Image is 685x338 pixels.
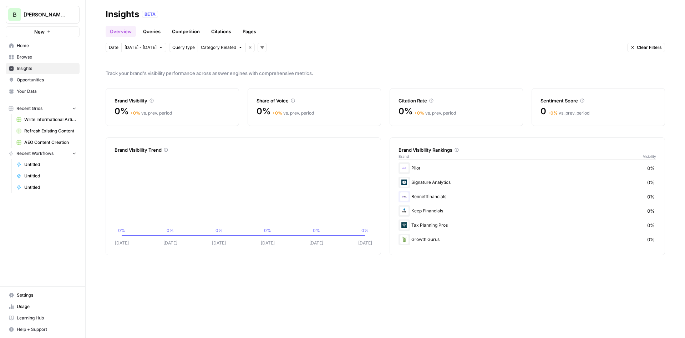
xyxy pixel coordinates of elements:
div: Share of Voice [257,97,372,104]
div: vs. prev. period [272,110,314,116]
span: Brand [399,153,409,159]
span: Untitled [24,184,76,191]
div: Brand Visibility Rankings [399,146,656,153]
div: Brand Visibility Trend [115,146,372,153]
div: vs. prev. period [130,110,172,116]
tspan: 0% [264,228,271,233]
div: Sentiment Score [541,97,656,104]
a: Refresh Existing Content [13,125,80,137]
div: Keep Financials [399,205,656,217]
tspan: [DATE] [309,240,323,246]
div: Bennettfinancials [399,191,656,202]
span: Query type [172,44,195,51]
span: Recent Grids [16,105,42,112]
img: 6afmd12b2afwbbp9m9vrg65ncgct [400,178,409,187]
div: Pilot [399,162,656,174]
span: 0% [647,165,655,172]
div: vs. prev. period [414,110,456,116]
button: New [6,26,80,37]
span: B [13,10,16,19]
tspan: [DATE] [163,240,177,246]
span: Opportunities [17,77,76,83]
a: Write Informational Article (1) [13,114,80,125]
span: + 0 % [272,110,282,116]
a: Insights [6,63,80,74]
tspan: 0% [361,228,369,233]
span: AEO Content Creation [24,139,76,146]
a: Untitled [13,182,80,193]
tspan: [DATE] [212,240,226,246]
span: 0% [647,207,655,215]
span: 0% [257,106,271,117]
div: Signature Analytics [399,177,656,188]
span: New [34,28,45,35]
tspan: 0% [215,228,223,233]
tspan: 0% [167,228,174,233]
a: Untitled [13,159,80,170]
span: Visibility [643,153,656,159]
a: AEO Content Creation [13,137,80,148]
a: Competition [168,26,204,37]
span: Help + Support [17,326,76,333]
span: + 0 % [130,110,140,116]
span: Untitled [24,161,76,168]
button: Help + Support [6,324,80,335]
tspan: 0% [313,228,320,233]
a: Citations [207,26,235,37]
span: Browse [17,54,76,60]
span: Your Data [17,88,76,95]
span: Home [17,42,76,49]
span: 0% [647,179,655,186]
div: Insights [106,9,139,20]
span: 0% [399,106,413,117]
a: Pages [238,26,260,37]
a: Your Data [6,86,80,97]
span: Usage [17,303,76,310]
img: 6gcplh2619jthr39bga9lfgd0k9n [400,207,409,215]
a: Untitled [13,170,80,182]
span: Refresh Existing Content [24,128,76,134]
div: Brand Visibility [115,97,230,104]
span: Write Informational Article (1) [24,116,76,123]
span: 0% [647,193,655,200]
img: gzakf32v0cf42zgh05s6c30z557b [400,164,409,172]
div: Tax Planning Pros [399,220,656,231]
button: [DATE] - [DATE] [121,43,166,52]
a: Home [6,40,80,51]
img: vqzwavkrg9ywhnt1f5bp2h0m2m65 [400,192,409,201]
a: Opportunities [6,74,80,86]
span: Track your brand's visibility performance across answer engines with comprehensive metrics. [106,70,665,77]
tspan: 0% [118,228,125,233]
span: [PERSON_NAME] Financials [24,11,67,18]
span: Category Related [201,44,236,51]
button: Recent Workflows [6,148,80,159]
a: Usage [6,301,80,312]
span: Recent Workflows [16,150,54,157]
span: + 0 % [548,110,558,116]
button: Workspace: Bennett Financials [6,6,80,24]
span: Untitled [24,173,76,179]
tspan: [DATE] [115,240,129,246]
span: Insights [17,65,76,72]
tspan: [DATE] [358,240,372,246]
tspan: [DATE] [261,240,275,246]
span: [DATE] - [DATE] [125,44,157,51]
a: Settings [6,289,80,301]
span: 0% [647,236,655,243]
button: Category Related [198,43,245,52]
span: 0 [541,106,546,117]
div: BETA [142,11,158,18]
span: Settings [17,292,76,298]
span: Clear Filters [637,44,662,51]
a: Browse [6,51,80,63]
button: Clear Filters [627,43,665,52]
img: 70yz1ipe7pi347xbb4k98oqotd3p [400,221,409,229]
span: 0% [115,106,129,117]
img: g222nloxeooqri9m0jfxcyiqs737 [400,235,409,244]
span: Date [109,44,118,51]
a: Overview [106,26,136,37]
span: 0% [647,222,655,229]
span: + 0 % [414,110,424,116]
span: Learning Hub [17,315,76,321]
div: Growth Gurus [399,234,656,245]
